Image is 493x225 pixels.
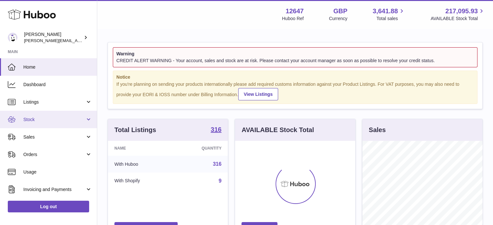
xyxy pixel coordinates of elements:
strong: Notice [116,74,474,80]
a: 3,641.88 Total sales [373,7,405,22]
a: 316 [211,126,221,134]
a: 9 [218,178,221,184]
span: 3,641.88 [373,7,398,16]
img: peter@pinter.co.uk [8,33,18,42]
a: Log out [8,201,89,212]
div: If you're planning on sending your products internationally please add required customs informati... [116,81,474,101]
a: View Listings [238,88,278,100]
th: Name [108,141,173,156]
span: 217,095.93 [445,7,478,16]
h3: AVAILABLE Stock Total [241,126,314,134]
span: Dashboard [23,82,92,88]
span: Usage [23,169,92,175]
div: Huboo Ref [282,16,304,22]
span: Total sales [376,16,405,22]
th: Quantity [173,141,228,156]
span: Listings [23,99,85,105]
strong: 12647 [286,7,304,16]
h3: Sales [369,126,386,134]
span: Invoicing and Payments [23,186,85,193]
span: Orders [23,152,85,158]
td: With Huboo [108,156,173,173]
span: Home [23,64,92,70]
strong: GBP [333,7,347,16]
span: AVAILABLE Stock Total [430,16,485,22]
td: With Shopify [108,173,173,189]
strong: 316 [211,126,221,133]
a: 217,095.93 AVAILABLE Stock Total [430,7,485,22]
div: CREDIT ALERT WARNING - Your account, sales and stock are at risk. Please contact your account man... [116,58,474,64]
div: [PERSON_NAME] [24,31,82,44]
strong: Warning [116,51,474,57]
span: [PERSON_NAME][EMAIL_ADDRESS][PERSON_NAME][DOMAIN_NAME] [24,38,165,43]
div: Currency [329,16,347,22]
a: 316 [213,161,222,167]
span: Sales [23,134,85,140]
span: Stock [23,117,85,123]
h3: Total Listings [114,126,156,134]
